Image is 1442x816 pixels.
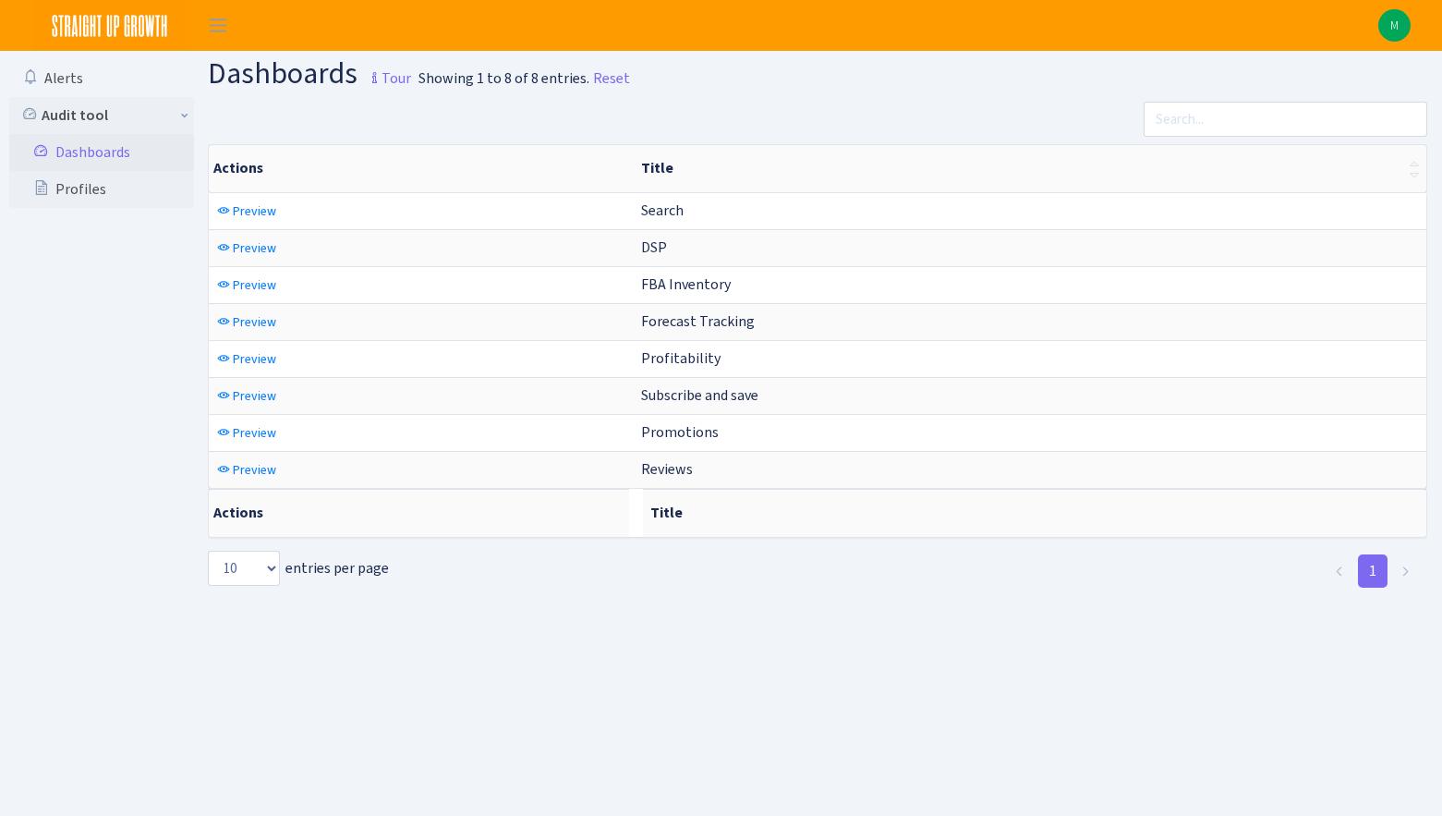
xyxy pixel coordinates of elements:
span: Preview [233,313,276,331]
th: Actions [209,489,629,537]
span: Search [641,201,684,220]
span: Preview [233,202,276,220]
a: Audit tool [9,97,194,134]
input: Search... [1144,102,1428,137]
a: 1 [1358,554,1387,588]
span: Preview [233,350,276,368]
a: M [1378,9,1411,42]
a: Preview [212,271,281,299]
span: Preview [233,239,276,257]
th: Actions [209,145,634,192]
span: Profitability [641,348,721,368]
a: Preview [212,456,281,484]
div: Showing 1 to 8 of 8 entries. [418,67,589,90]
span: DSP [641,237,667,257]
th: Title [643,489,1426,537]
a: Profiles [9,171,194,208]
a: Alerts [9,60,194,97]
span: Preview [233,461,276,479]
a: Preview [212,419,281,447]
span: Preview [233,387,276,405]
span: Promotions [641,422,719,442]
h1: Dashboards [208,58,411,94]
span: FBA Inventory [641,274,731,294]
button: Toggle navigation [195,10,241,41]
span: Preview [233,276,276,294]
a: Preview [212,345,281,373]
a: Reset [593,67,630,90]
a: Preview [212,234,281,262]
th: Title : activate to sort column ascending [634,145,1426,192]
a: Preview [212,197,281,225]
a: Tour [357,54,411,92]
span: Preview [233,424,276,442]
span: Forecast Tracking [641,311,755,331]
a: Dashboards [9,134,194,171]
a: Preview [212,382,281,410]
span: Subscribe and save [641,385,758,405]
span: Reviews [641,459,693,479]
img: Michael Sette [1378,9,1411,42]
select: entries per page [208,551,280,586]
label: entries per page [208,551,389,586]
a: Preview [212,308,281,336]
small: Tour [363,63,411,94]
